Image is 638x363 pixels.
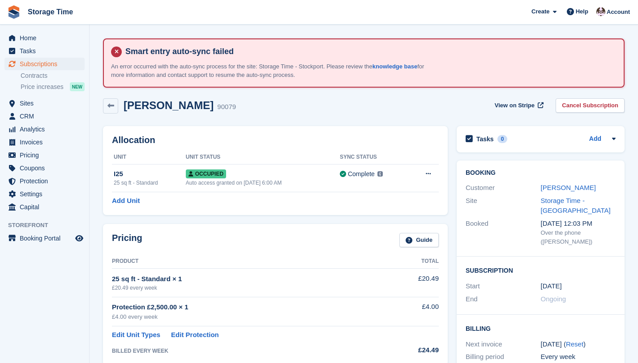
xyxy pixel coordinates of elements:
[466,339,541,350] div: Next invoice
[377,171,383,177] img: icon-info-grey-7440780725fd019a000dd9b08b2336e03edf1995a4989e88bcd33f0948082b44.svg
[20,58,73,70] span: Subscriptions
[386,297,439,326] td: £4.00
[466,324,616,333] h2: Billing
[21,72,85,80] a: Contracts
[541,228,616,246] div: Over the phone ([PERSON_NAME])
[466,169,616,177] h2: Booking
[112,347,386,355] div: BILLED EVERY WEEK
[217,102,236,112] div: 90079
[112,150,186,165] th: Unit
[8,221,89,230] span: Storefront
[4,110,85,122] a: menu
[20,149,73,161] span: Pricing
[21,82,85,92] a: Price increases NEW
[114,179,186,187] div: 25 sq ft - Standard
[476,135,494,143] h2: Tasks
[4,97,85,110] a: menu
[114,169,186,179] div: I25
[20,162,73,174] span: Coupons
[386,254,439,269] th: Total
[541,295,566,303] span: Ongoing
[589,134,601,144] a: Add
[4,123,85,135] a: menu
[20,188,73,200] span: Settings
[24,4,77,19] a: Storage Time
[112,274,386,284] div: 25 sq ft - Standard × 1
[466,281,541,291] div: Start
[399,233,439,248] a: Guide
[186,169,226,178] span: Occupied
[541,281,562,291] time: 2025-08-01 00:00:00 UTC
[7,5,21,19] img: stora-icon-8386f47178a22dfd0bd8f6a31ec36ba5ce8667c1dd55bd0f319d3a0aa187defe.svg
[4,188,85,200] a: menu
[348,169,375,179] div: Complete
[20,32,73,44] span: Home
[4,32,85,44] a: menu
[186,179,340,187] div: Auto access granted on [DATE] 6:00 AM
[4,58,85,70] a: menu
[4,149,85,161] a: menu
[112,284,386,292] div: £20.49 every week
[466,266,616,274] h2: Subscription
[112,196,140,206] a: Add Unit
[112,135,439,145] h2: Allocation
[111,62,424,80] p: An error occurred with the auto-sync process for the site: Storage Time - Stockport. Please revie...
[122,46,617,57] h4: Smart entry auto-sync failed
[491,98,545,113] a: View on Stripe
[495,101,535,110] span: View on Stripe
[466,219,541,246] div: Booked
[4,175,85,187] a: menu
[4,232,85,245] a: menu
[20,175,73,187] span: Protection
[112,302,386,312] div: Protection £2,500.00 × 1
[4,201,85,213] a: menu
[541,197,611,215] a: Storage Time - [GEOGRAPHIC_DATA]
[386,269,439,297] td: £20.49
[497,135,508,143] div: 0
[112,312,386,321] div: £4.00 every week
[20,232,73,245] span: Booking Portal
[20,201,73,213] span: Capital
[171,330,219,340] a: Edit Protection
[112,233,142,248] h2: Pricing
[576,7,588,16] span: Help
[466,294,541,304] div: End
[541,184,596,191] a: [PERSON_NAME]
[386,345,439,355] div: £24.49
[20,45,73,57] span: Tasks
[541,339,616,350] div: [DATE] ( )
[531,7,549,16] span: Create
[4,162,85,174] a: menu
[373,63,417,70] a: knowledge base
[20,97,73,110] span: Sites
[186,150,340,165] th: Unit Status
[20,110,73,122] span: CRM
[112,330,160,340] a: Edit Unit Types
[112,254,386,269] th: Product
[607,8,630,17] span: Account
[20,123,73,135] span: Analytics
[556,98,625,113] a: Cancel Subscription
[466,352,541,362] div: Billing period
[340,150,409,165] th: Sync Status
[70,82,85,91] div: NEW
[4,45,85,57] a: menu
[466,183,541,193] div: Customer
[541,219,616,229] div: [DATE] 12:03 PM
[566,340,583,348] a: Reset
[20,136,73,148] span: Invoices
[124,99,214,111] h2: [PERSON_NAME]
[596,7,605,16] img: Saeed
[541,352,616,362] div: Every week
[466,196,541,216] div: Site
[4,136,85,148] a: menu
[21,83,64,91] span: Price increases
[74,233,85,244] a: Preview store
